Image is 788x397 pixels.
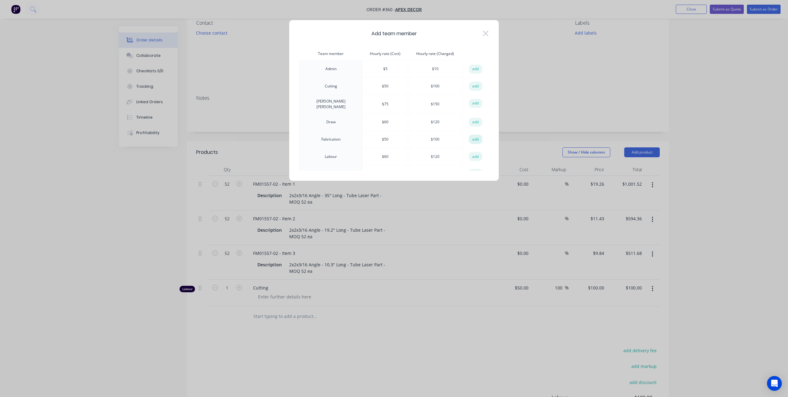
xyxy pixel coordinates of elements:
[299,95,363,114] td: [PERSON_NAME] [PERSON_NAME]
[469,82,482,91] button: add
[469,135,482,144] button: add
[362,78,408,95] td: $ 50
[469,99,482,108] button: add
[371,30,417,37] span: Add team member
[299,78,363,95] td: Cutting
[299,148,363,165] td: Labour
[408,78,462,95] td: $ 100
[362,114,408,131] td: $ 60
[408,47,462,61] th: Hourly rate (Charged)
[299,61,363,78] td: Admin
[362,47,408,61] th: Hourly rate (Cost)
[362,95,408,114] td: $ 75
[408,114,462,131] td: $ 120
[408,148,462,165] td: $ 120
[299,131,363,148] td: Fabrication
[299,47,363,61] th: Team member
[767,376,782,391] div: Open Intercom Messenger
[408,61,462,78] td: $ 10
[362,61,408,78] td: $ 5
[469,65,482,74] button: add
[362,165,408,182] td: $ 60
[299,114,363,131] td: Draw
[408,95,462,114] td: $ 150
[408,131,462,148] td: $ 100
[462,47,489,61] th: action
[469,169,482,178] button: add
[408,165,462,182] td: $ 120
[362,131,408,148] td: $ 50
[469,152,482,161] button: add
[469,118,482,127] button: add
[299,165,363,182] td: Laser
[362,148,408,165] td: $ 60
